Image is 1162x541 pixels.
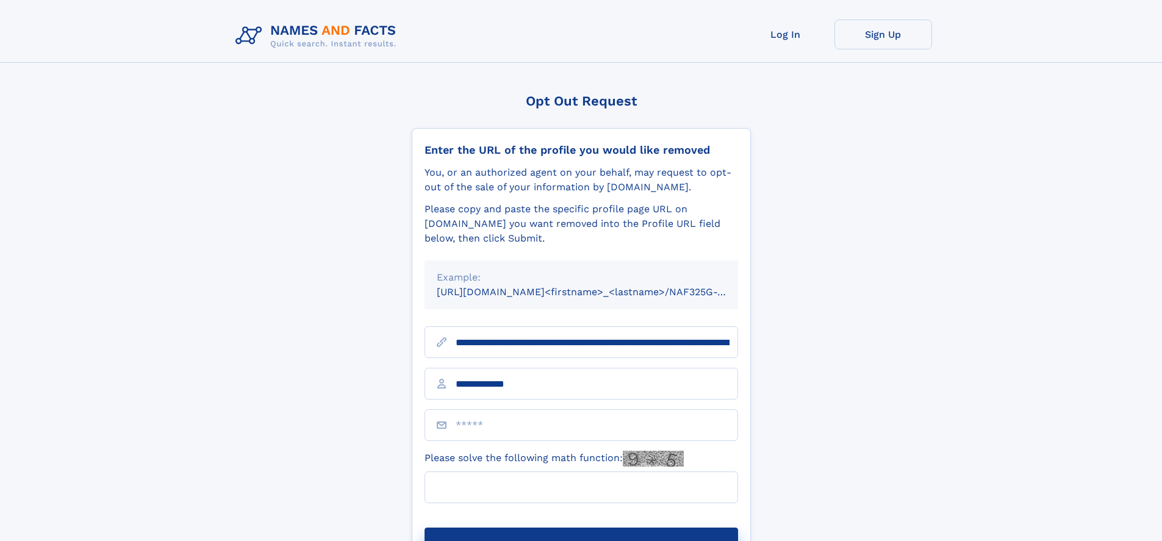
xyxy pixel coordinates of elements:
div: Please copy and paste the specific profile page URL on [DOMAIN_NAME] you want removed into the Pr... [425,202,738,246]
a: Log In [737,20,834,49]
div: Enter the URL of the profile you would like removed [425,143,738,157]
img: Logo Names and Facts [231,20,406,52]
label: Please solve the following math function: [425,451,684,467]
div: Opt Out Request [412,93,751,109]
small: [URL][DOMAIN_NAME]<firstname>_<lastname>/NAF325G-xxxxxxxx [437,286,761,298]
a: Sign Up [834,20,932,49]
div: You, or an authorized agent on your behalf, may request to opt-out of the sale of your informatio... [425,165,738,195]
div: Example: [437,270,726,285]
